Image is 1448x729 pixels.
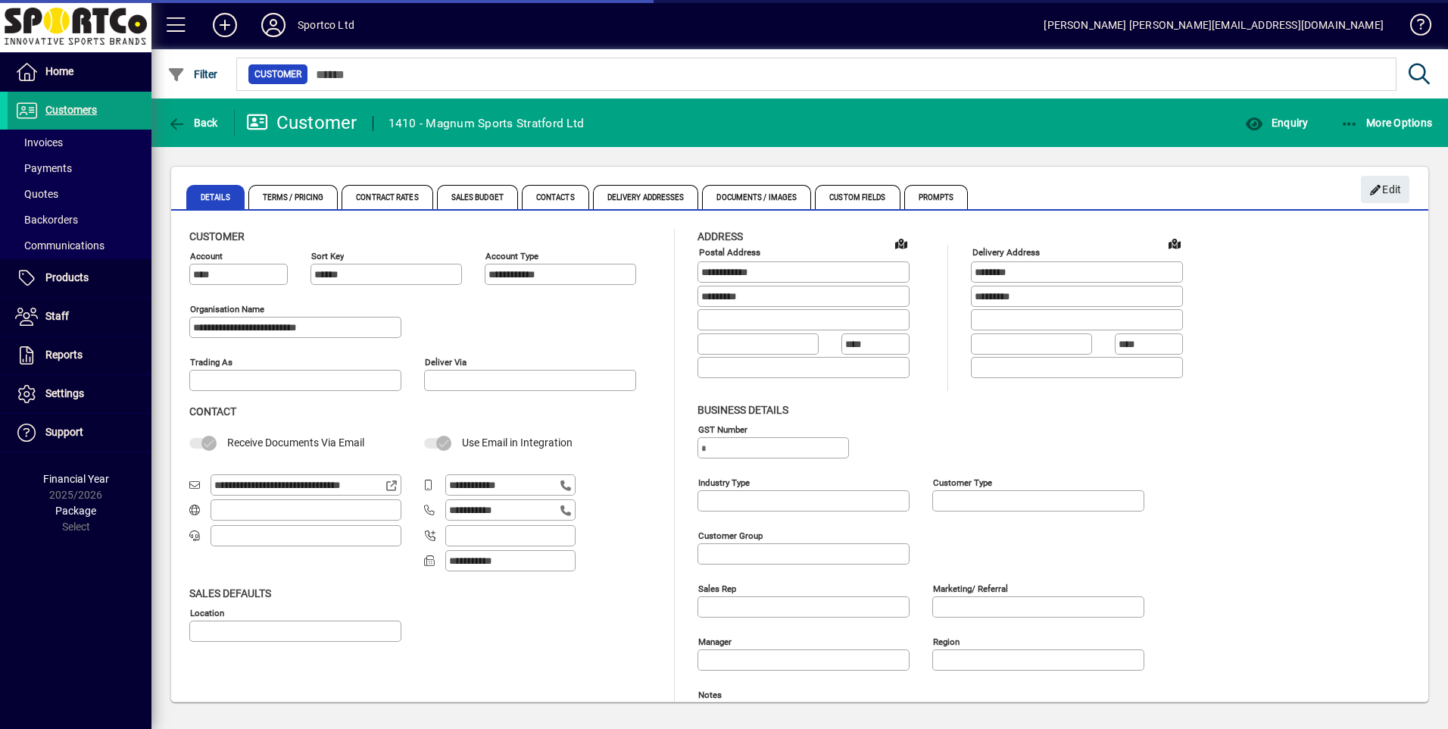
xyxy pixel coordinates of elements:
a: Quotes [8,181,151,207]
button: Edit [1361,176,1409,203]
div: 1410 - Magnum Sports Stratford Ltd [389,111,585,136]
mat-label: Deliver via [425,357,467,368]
button: Enquiry [1241,109,1312,136]
mat-label: Marketing/ Referral [933,583,1008,593]
a: Communications [8,233,151,258]
div: [PERSON_NAME] [PERSON_NAME][EMAIL_ADDRESS][DOMAIN_NAME] [1044,13,1384,37]
span: Staff [45,310,69,322]
span: Details [186,185,245,209]
span: Use Email in Integration [462,436,573,449]
span: Contact [189,405,236,418]
span: Documents / Images [702,185,811,209]
span: Customer [254,67,301,82]
a: Products [8,259,151,297]
span: More Options [1340,117,1433,129]
span: Address [697,230,743,242]
span: Support [45,426,83,438]
a: Backorders [8,207,151,233]
span: Communications [15,239,105,252]
button: More Options [1337,109,1437,136]
span: Filter [167,68,218,80]
span: Back [167,117,218,129]
a: Payments [8,155,151,181]
span: Prompts [904,185,969,209]
mat-label: GST Number [698,424,747,434]
div: Customer [246,111,357,135]
a: Home [8,53,151,91]
span: Business details [697,404,788,416]
span: Reports [45,349,83,361]
span: Settings [45,387,84,399]
span: Sales defaults [189,587,271,599]
a: Invoices [8,130,151,155]
span: Payments [15,162,72,174]
span: Quotes [15,188,58,200]
a: Support [8,414,151,452]
span: Edit [1369,177,1402,202]
button: Filter [164,61,222,88]
span: Invoices [15,136,63,149]
span: Products [45,271,89,283]
span: Home [45,65,73,77]
span: Enquiry [1245,117,1308,129]
span: Custom Fields [815,185,900,209]
mat-label: Location [190,607,224,618]
span: Contacts [522,185,589,209]
span: Contract Rates [342,185,432,209]
span: Delivery Addresses [593,185,699,209]
span: Backorders [15,214,78,226]
mat-label: Manager [698,636,732,646]
span: Sales Budget [437,185,518,209]
mat-label: Industry type [698,477,750,487]
mat-label: Notes [698,689,722,699]
span: Customers [45,104,97,116]
span: Financial Year [43,473,109,485]
span: Package [55,505,96,517]
a: Settings [8,375,151,413]
a: View on map [1162,231,1187,255]
span: Terms / Pricing [248,185,339,209]
mat-label: Region [933,636,960,646]
button: Profile [249,11,298,39]
span: Customer [189,230,245,242]
mat-label: Sales rep [698,583,736,593]
mat-label: Sort key [311,251,344,261]
button: Add [201,11,249,39]
mat-label: Trading as [190,357,232,368]
mat-label: Customer type [933,477,992,487]
a: Staff [8,298,151,336]
a: Knowledge Base [1399,3,1429,52]
a: Reports [8,336,151,374]
div: Sportco Ltd [298,13,354,37]
app-page-header-button: Back [151,109,235,136]
mat-label: Account Type [485,251,538,261]
mat-label: Customer group [698,530,763,540]
a: View on map [889,231,913,255]
span: Receive Documents Via Email [227,436,364,449]
mat-label: Organisation name [190,304,264,314]
mat-label: Account [190,251,223,261]
button: Back [164,109,222,136]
